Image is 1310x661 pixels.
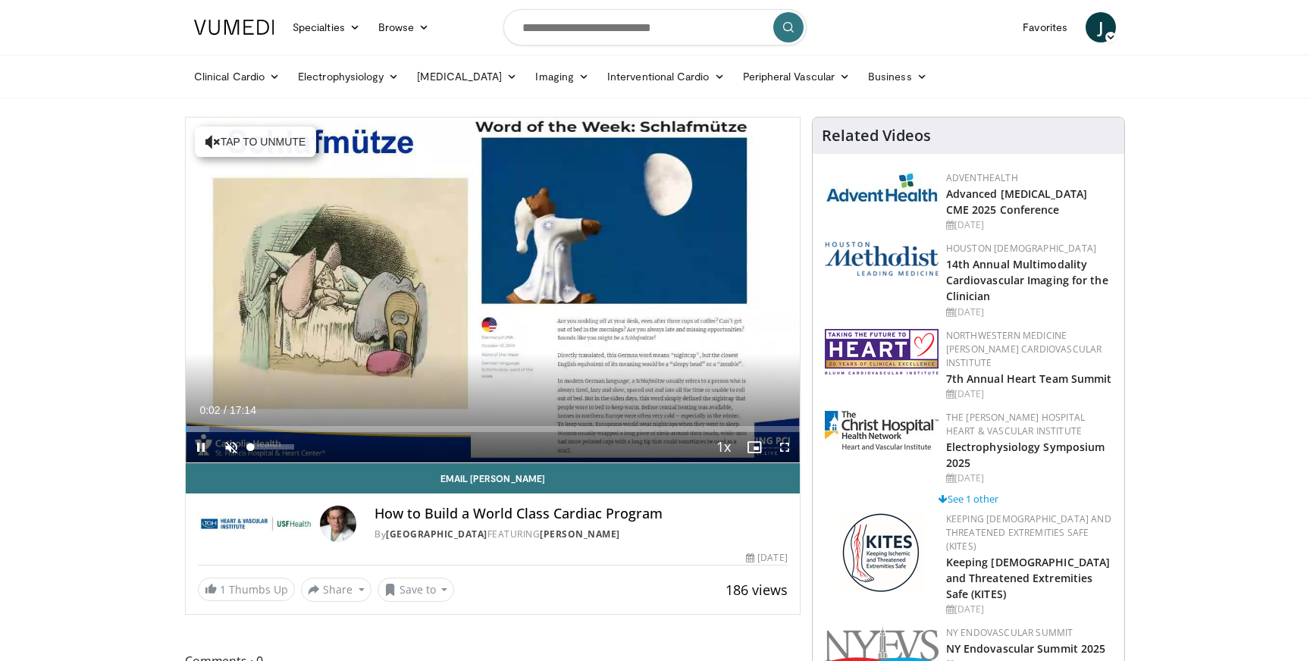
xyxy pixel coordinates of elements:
span: 186 views [726,581,788,599]
a: Keeping [DEMOGRAPHIC_DATA] and Threatened Extremities Safe (KITES) [946,555,1111,601]
div: [DATE] [746,551,787,565]
button: Enable picture-in-picture mode [739,432,769,462]
a: [PERSON_NAME] [540,528,620,540]
span: 0:02 [199,404,220,416]
img: bf26f766-c297-4107-aaff-b3718bba667b.png.150x105_q85_autocrop_double_scale_upscale_version-0.2.png [839,512,923,592]
video-js: Video Player [186,117,800,463]
a: NY Endovascular Summit 2025 [946,641,1106,656]
button: Unmute [216,432,246,462]
img: f8a43200-de9b-4ddf-bb5c-8eb0ded660b2.png.150x105_q85_autocrop_double_scale_upscale_version-0.2.png [825,329,939,374]
button: Share [301,578,371,602]
div: Volume Level [250,444,293,450]
a: [GEOGRAPHIC_DATA] [386,528,487,540]
img: 5e4488cc-e109-4a4e-9fd9-73bb9237ee91.png.150x105_q85_autocrop_double_scale_upscale_version-0.2.png [825,242,939,276]
a: Browse [369,12,439,42]
a: Electrophysiology [289,61,408,92]
input: Search topics, interventions [503,9,807,45]
div: Progress Bar [186,426,800,432]
a: Favorites [1014,12,1077,42]
a: [MEDICAL_DATA] [408,61,526,92]
h4: Related Videos [822,127,931,145]
a: The [PERSON_NAME] Hospital Heart & Vascular Institute [946,411,1085,437]
span: / [224,404,227,416]
a: Electrophysiology Symposium 2025 [946,440,1105,470]
a: Peripheral Vascular [734,61,859,92]
button: Pause [186,432,216,462]
span: 1 [220,582,226,597]
button: Playback Rate [709,432,739,462]
img: 32b1860c-ff7d-4915-9d2b-64ca529f373e.jpg.150x105_q85_autocrop_double_scale_upscale_version-0.2.jpg [825,411,939,450]
button: Tap to unmute [195,127,316,157]
img: Tampa General Hospital Heart & Vascular Institute [198,506,314,542]
a: AdventHealth [946,171,1018,184]
img: 5c3c682d-da39-4b33-93a5-b3fb6ba9580b.jpg.150x105_q85_autocrop_double_scale_upscale_version-0.2.jpg [825,171,939,202]
div: [DATE] [946,471,1112,485]
a: Interventional Cardio [598,61,734,92]
a: Houston [DEMOGRAPHIC_DATA] [946,242,1096,255]
div: [DATE] [946,218,1112,232]
a: Imaging [526,61,598,92]
a: Northwestern Medicine [PERSON_NAME] Cardiovascular Institute [946,329,1102,369]
div: [DATE] [946,603,1112,616]
a: Keeping [DEMOGRAPHIC_DATA] and Threatened Extremities Safe (KITES) [946,512,1111,553]
a: Advanced [MEDICAL_DATA] CME 2025 Conference [946,186,1087,217]
h4: How to Build a World Class Cardiac Program [375,506,787,522]
a: See 1 other [939,492,998,506]
a: Email [PERSON_NAME] [186,463,800,493]
a: 1 Thumbs Up [198,578,295,601]
img: Avatar [320,506,356,542]
a: NY Endovascular Summit [946,626,1073,639]
div: [DATE] [946,305,1112,319]
button: Save to [378,578,455,602]
div: By FEATURING [375,528,787,541]
span: 17:14 [230,404,256,416]
a: Specialties [284,12,369,42]
a: Clinical Cardio [185,61,289,92]
a: 7th Annual Heart Team Summit [946,371,1112,386]
button: Fullscreen [769,432,800,462]
img: VuMedi Logo [194,20,274,35]
a: Business [859,61,936,92]
a: J [1086,12,1116,42]
div: [DATE] [946,387,1112,401]
a: 14th Annual Multimodality Cardiovascular Imaging for the Clinician [946,257,1108,303]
